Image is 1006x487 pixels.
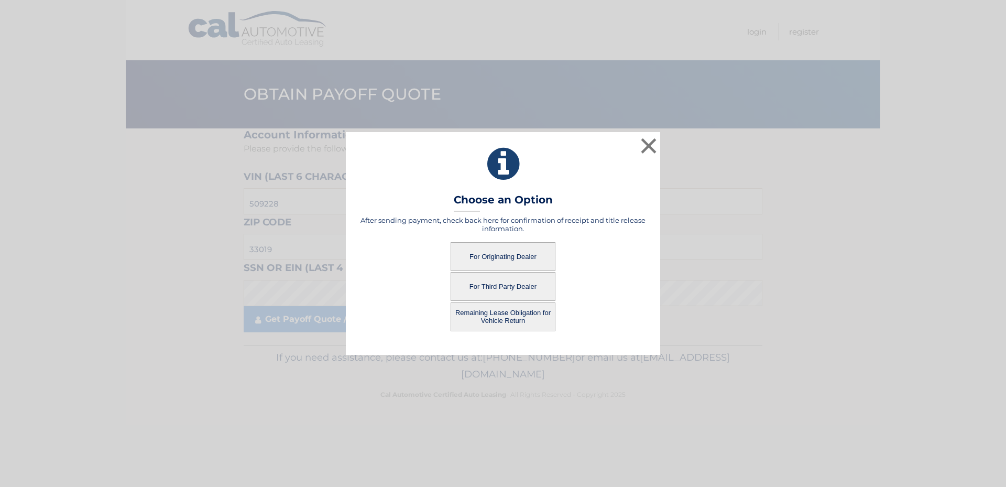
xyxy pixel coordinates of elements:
[359,216,647,233] h5: After sending payment, check back here for confirmation of receipt and title release information.
[451,302,555,331] button: Remaining Lease Obligation for Vehicle Return
[454,193,553,212] h3: Choose an Option
[638,135,659,156] button: ×
[451,242,555,271] button: For Originating Dealer
[451,272,555,301] button: For Third Party Dealer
